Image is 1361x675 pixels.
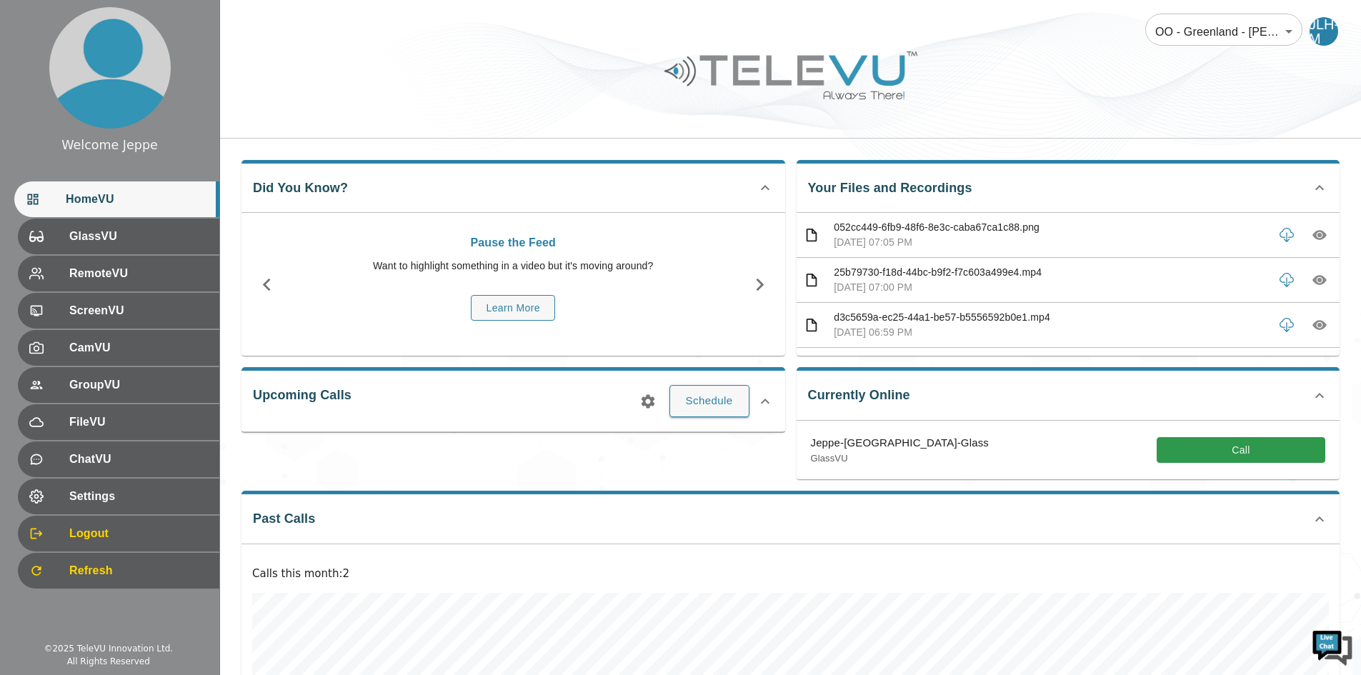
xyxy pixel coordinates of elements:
div: RemoteVU [18,256,219,291]
p: [DATE] 07:05 PM [834,235,1267,250]
div: GlassVU [18,219,219,254]
div: CamVU [18,330,219,366]
div: OO - Greenland - [PERSON_NAME] [MTRP] [1145,11,1302,51]
span: ChatVU [69,451,208,468]
button: Learn More [471,295,555,321]
div: All Rights Reserved [67,655,150,668]
p: 052cc449-6fb9-48f6-8e3c-caba67ca1c88.png [834,220,1267,235]
textarea: Type your message and hit 'Enter' [7,390,272,440]
p: 25b79730-f18d-44bc-b9f2-f7c603a499e4.mp4 [834,265,1267,280]
div: Welcome Jeppe [61,136,158,154]
p: Calls this month : 2 [252,566,1329,582]
p: GlassVU [811,451,989,466]
img: profile.png [49,7,171,129]
span: Refresh [69,562,208,579]
div: Refresh [18,553,219,589]
p: [DATE] 06:59 PM [834,325,1267,340]
div: FileVU [18,404,219,440]
div: Settings [18,479,219,514]
div: ScreenVU [18,293,219,329]
p: Jeppe-[GEOGRAPHIC_DATA]-Glass [811,435,989,451]
p: Pause the Feed [299,234,727,251]
div: JLH-M [1310,17,1338,46]
div: GroupVU [18,367,219,403]
p: b6a0662a-f405-420c-b0a5-4c64c6d597cc.mp4 [834,355,1267,370]
p: d3c5659a-ec25-44a1-be57-b5556592b0e1.mp4 [834,310,1267,325]
span: Logout [69,525,208,542]
img: d_736959983_company_1615157101543_736959983 [24,66,60,102]
p: Want to highlight something in a video but it's moving around? [299,259,727,274]
span: GroupVU [69,376,208,394]
span: FileVU [69,414,208,431]
button: Schedule [669,385,749,416]
span: HomeVU [66,191,208,208]
span: GlassVU [69,228,208,245]
span: We're online! [83,180,197,324]
p: [DATE] 07:00 PM [834,280,1267,295]
span: Settings [69,488,208,505]
div: © 2025 TeleVU Innovation Ltd. [44,642,173,655]
button: Call [1157,437,1325,464]
span: RemoteVU [69,265,208,282]
span: CamVU [69,339,208,356]
img: Chat Widget [1311,625,1354,668]
div: HomeVU [14,181,219,217]
div: Logout [18,516,219,551]
div: Chat with us now [74,75,240,94]
div: ChatVU [18,441,219,477]
img: Logo [662,46,919,105]
div: Minimize live chat window [234,7,269,41]
span: ScreenVU [69,302,208,319]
